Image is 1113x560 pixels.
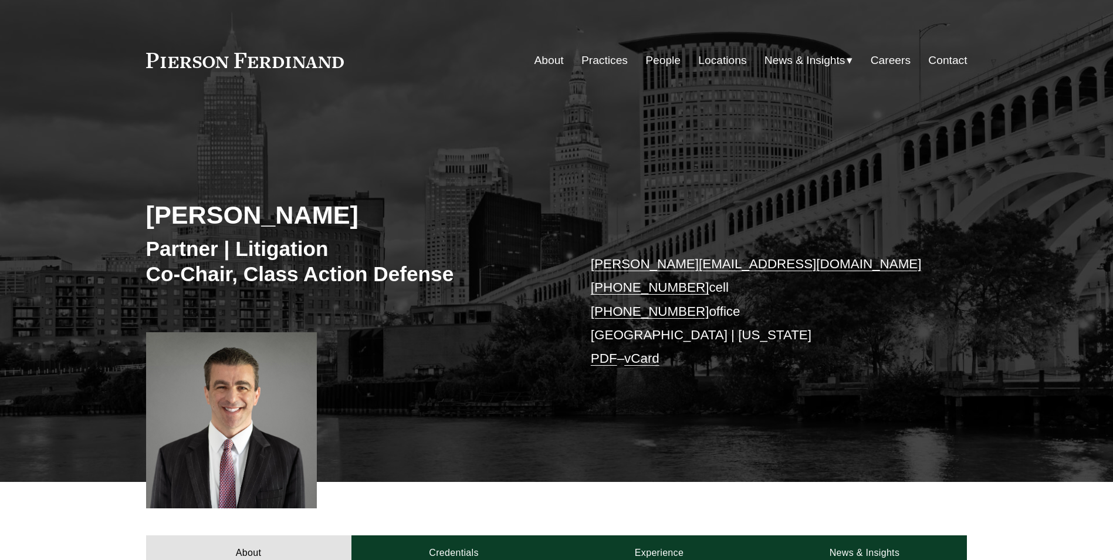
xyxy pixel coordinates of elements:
[698,49,746,72] a: Locations
[928,49,967,72] a: Contact
[591,252,933,371] p: cell office [GEOGRAPHIC_DATA] | [US_STATE] –
[624,351,659,366] a: vCard
[146,236,557,287] h3: Partner | Litigation Co-Chair, Class Action Defense
[871,49,911,72] a: Careers
[591,304,709,319] a: [PHONE_NUMBER]
[146,200,557,230] h2: [PERSON_NAME]
[645,49,681,72] a: People
[534,49,564,72] a: About
[581,49,628,72] a: Practices
[764,50,845,71] span: News & Insights
[764,49,853,72] a: folder dropdown
[591,351,617,366] a: PDF
[591,280,709,295] a: [PHONE_NUMBER]
[591,257,922,271] a: [PERSON_NAME][EMAIL_ADDRESS][DOMAIN_NAME]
